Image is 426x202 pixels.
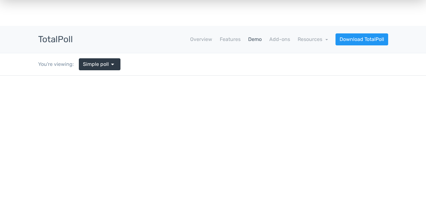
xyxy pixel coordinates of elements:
[298,36,328,42] a: Resources
[38,61,79,68] div: You're viewing:
[220,36,241,43] a: Features
[248,36,262,43] a: Demo
[269,36,290,43] a: Add-ons
[38,35,73,44] h3: TotalPoll
[79,58,120,70] a: Simple poll arrow_drop_down
[83,61,109,68] span: Simple poll
[336,33,388,45] a: Download TotalPoll
[109,61,116,68] span: arrow_drop_down
[190,36,212,43] a: Overview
